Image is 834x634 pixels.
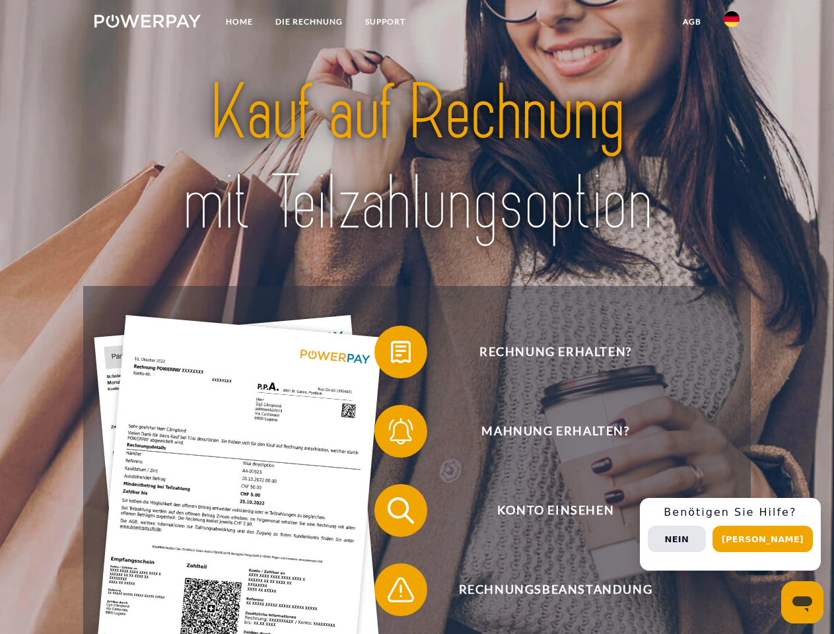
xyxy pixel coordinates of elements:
img: qb_search.svg [384,494,417,527]
iframe: Schaltfläche zum Öffnen des Messaging-Fensters [781,581,823,623]
img: qb_warning.svg [384,573,417,606]
span: Konto einsehen [394,484,717,537]
button: Nein [648,526,706,552]
button: Konto einsehen [374,484,718,537]
a: SUPPORT [354,10,417,34]
button: Rechnung erhalten? [374,326,718,378]
a: Home [215,10,264,34]
span: Mahnung erhalten? [394,405,717,458]
div: Schnellhilfe [640,498,821,571]
h3: Benötigen Sie Hilfe? [648,506,813,519]
a: agb [672,10,712,34]
img: de [724,11,740,27]
img: logo-powerpay-white.svg [94,15,201,28]
button: Rechnungsbeanstandung [374,563,718,616]
span: Rechnung erhalten? [394,326,717,378]
button: Mahnung erhalten? [374,405,718,458]
img: qb_bill.svg [384,335,417,369]
img: qb_bell.svg [384,415,417,448]
span: Rechnungsbeanstandung [394,563,717,616]
a: DIE RECHNUNG [264,10,354,34]
img: title-powerpay_de.svg [126,63,708,253]
button: [PERSON_NAME] [712,526,813,552]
